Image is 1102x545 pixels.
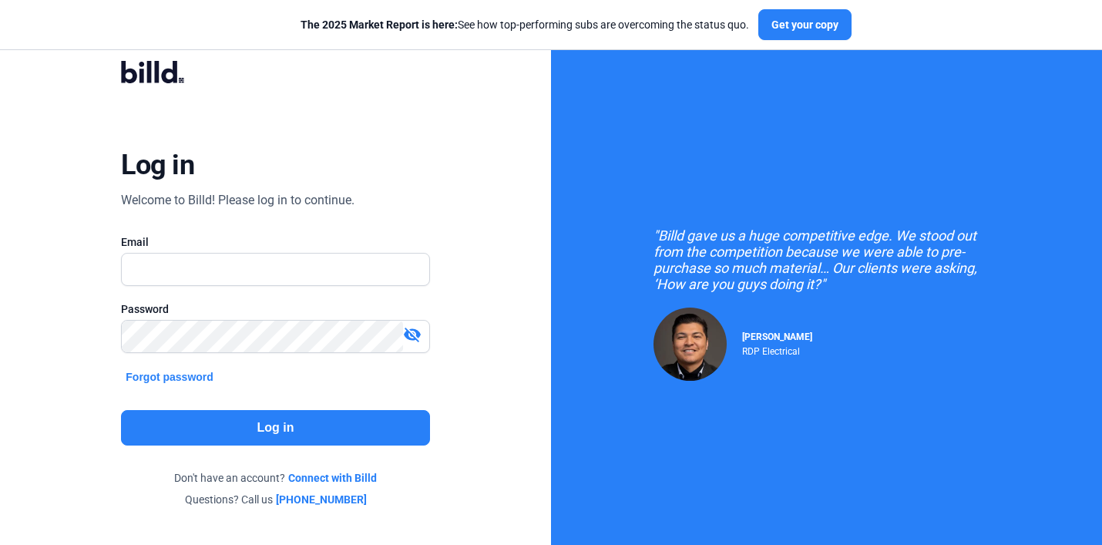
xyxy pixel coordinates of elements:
div: RDP Electrical [742,342,812,357]
img: Raul Pacheco [653,308,727,381]
button: Forgot password [121,368,218,385]
span: [PERSON_NAME] [742,331,812,342]
mat-icon: visibility_off [403,325,422,344]
div: Password [121,301,429,317]
span: The 2025 Market Report is here: [301,19,458,31]
div: Don't have an account? [121,470,429,486]
div: "Billd gave us a huge competitive edge. We stood out from the competition because we were able to... [653,227,1000,292]
div: Email [121,234,429,250]
a: [PHONE_NUMBER] [276,492,367,507]
button: Get your copy [758,9,852,40]
div: See how top-performing subs are overcoming the status quo. [301,17,749,32]
button: Log in [121,410,429,446]
div: Questions? Call us [121,492,429,507]
a: Connect with Billd [288,470,377,486]
div: Welcome to Billd! Please log in to continue. [121,191,354,210]
div: Log in [121,148,194,182]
